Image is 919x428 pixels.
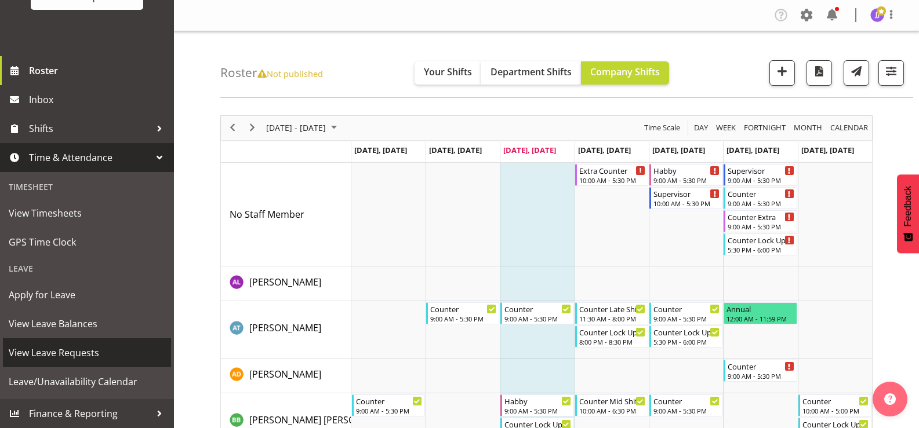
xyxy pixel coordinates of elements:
[727,145,779,155] span: [DATE], [DATE]
[724,187,797,209] div: No Staff Member"s event - Counter Begin From Saturday, October 11, 2025 at 9:00:00 AM GMT+13:00 E...
[653,314,720,323] div: 9:00 AM - 5:30 PM
[579,395,645,407] div: Counter Mid Shift
[221,301,351,359] td: Alex-Micheal Taniwha resource
[575,164,648,186] div: No Staff Member"s event - Extra Counter Begin From Thursday, October 9, 2025 at 10:00:00 AM GMT+1...
[579,303,645,314] div: Counter Late Shift
[221,266,351,301] td: Abigail Lane resource
[491,65,572,78] span: Department Shifts
[649,187,722,209] div: No Staff Member"s event - Supervisor Begin From Friday, October 10, 2025 at 10:00:00 AM GMT+13:00...
[354,145,407,155] span: [DATE], [DATE]
[653,395,720,407] div: Counter
[903,186,913,226] span: Feedback
[3,175,171,199] div: Timesheet
[724,302,797,324] div: Alex-Micheal Taniwha"s event - Annual Begin From Saturday, October 11, 2025 at 12:00:00 AM GMT+13...
[829,120,869,135] span: calendar
[3,257,171,280] div: Leave
[221,359,351,393] td: Amelia Denz resource
[653,303,720,314] div: Counter
[430,303,496,314] div: Counter
[9,233,165,251] span: GPS Time Clock
[802,395,869,407] div: Counter
[575,394,648,416] div: Beena Beena"s event - Counter Mid Shift Begin From Thursday, October 9, 2025 at 10:00:00 AM GMT+1...
[727,314,794,323] div: 12:00 AM - 11:59 PM
[9,204,165,222] span: View Timesheets
[802,406,869,415] div: 10:00 AM - 5:00 PM
[249,367,321,381] a: [PERSON_NAME]
[728,175,794,185] div: 9:00 AM - 5:30 PM
[728,234,794,246] div: Counter Lock Up
[426,302,499,324] div: Alex-Micheal Taniwha"s event - Counter Begin From Tuesday, October 7, 2025 at 9:00:00 AM GMT+13:0...
[649,302,722,324] div: Alex-Micheal Taniwha"s event - Counter Begin From Friday, October 10, 2025 at 9:00:00 AM GMT+13:0...
[9,286,165,303] span: Apply for Leave
[504,303,571,314] div: Counter
[728,222,794,231] div: 9:00 AM - 5:30 PM
[728,188,794,199] div: Counter
[724,210,797,232] div: No Staff Member"s event - Counter Extra Begin From Saturday, October 11, 2025 at 9:00:00 AM GMT+1...
[653,199,720,208] div: 10:00 AM - 5:30 PM
[844,60,869,86] button: Send a list of all shifts for the selected filtered period to all rostered employees.
[242,116,262,140] div: next period
[714,120,738,135] button: Timeline Week
[724,233,797,255] div: No Staff Member"s event - Counter Lock Up Begin From Saturday, October 11, 2025 at 5:30:00 PM GMT...
[29,405,151,422] span: Finance & Reporting
[769,60,795,86] button: Add a new shift
[481,61,581,85] button: Department Shifts
[221,163,351,266] td: No Staff Member resource
[500,394,573,416] div: Beena Beena"s event - Habby Begin From Wednesday, October 8, 2025 at 9:00:00 AM GMT+13:00 Ends At...
[870,8,884,22] img: janelle-jonkers702.jpg
[3,280,171,309] a: Apply for Leave
[9,373,165,390] span: Leave/Unavailability Calendar
[3,338,171,367] a: View Leave Requests
[220,66,323,79] h4: Roster
[29,91,168,108] span: Inbox
[249,275,321,289] a: [PERSON_NAME]
[504,406,571,415] div: 9:00 AM - 5:30 PM
[264,120,342,135] button: October 2025
[581,61,669,85] button: Company Shifts
[230,207,304,221] a: No Staff Member
[3,367,171,396] a: Leave/Unavailability Calendar
[590,65,660,78] span: Company Shifts
[653,164,720,176] div: Habby
[649,164,722,186] div: No Staff Member"s event - Habby Begin From Friday, October 10, 2025 at 9:00:00 AM GMT+13:00 Ends ...
[265,120,327,135] span: [DATE] - [DATE]
[29,62,168,79] span: Roster
[503,145,556,155] span: [DATE], [DATE]
[579,164,645,176] div: Extra Counter
[728,360,794,372] div: Counter
[728,371,794,381] div: 9:00 AM - 5:30 PM
[249,414,395,426] span: [PERSON_NAME] [PERSON_NAME]
[500,302,573,324] div: Alex-Micheal Taniwha"s event - Counter Begin From Wednesday, October 8, 2025 at 9:00:00 AM GMT+13...
[29,120,151,137] span: Shifts
[249,413,395,427] a: [PERSON_NAME] [PERSON_NAME]
[430,314,496,323] div: 9:00 AM - 5:30 PM
[642,120,682,135] button: Time Scale
[3,309,171,338] a: View Leave Balances
[579,406,645,415] div: 10:00 AM - 6:30 PM
[649,394,722,416] div: Beena Beena"s event - Counter Begin From Friday, October 10, 2025 at 9:00:00 AM GMT+13:00 Ends At...
[249,276,321,288] span: [PERSON_NAME]
[653,188,720,199] div: Supervisor
[829,120,870,135] button: Month
[3,199,171,228] a: View Timesheets
[884,393,896,405] img: help-xxl-2.png
[424,65,472,78] span: Your Shifts
[579,337,645,346] div: 8:00 PM - 8:30 PM
[245,120,260,135] button: Next
[653,406,720,415] div: 9:00 AM - 5:30 PM
[715,120,737,135] span: Week
[575,325,648,347] div: Alex-Micheal Taniwha"s event - Counter Lock Up Begin From Thursday, October 9, 2025 at 8:00:00 PM...
[742,120,788,135] button: Fortnight
[807,60,832,86] button: Download a PDF of the roster according to the set date range.
[653,175,720,185] div: 9:00 AM - 5:30 PM
[9,344,165,361] span: View Leave Requests
[575,302,648,324] div: Alex-Micheal Taniwha"s event - Counter Late Shift Begin From Thursday, October 9, 2025 at 11:30:0...
[724,164,797,186] div: No Staff Member"s event - Supervisor Begin From Saturday, October 11, 2025 at 9:00:00 AM GMT+13:0...
[728,199,794,208] div: 9:00 AM - 5:30 PM
[429,145,482,155] span: [DATE], [DATE]
[728,245,794,254] div: 5:30 PM - 6:00 PM
[897,174,919,253] button: Feedback - Show survey
[653,326,720,338] div: Counter Lock Up
[352,394,425,416] div: Beena Beena"s event - Counter Begin From Monday, October 6, 2025 at 9:00:00 AM GMT+13:00 Ends At ...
